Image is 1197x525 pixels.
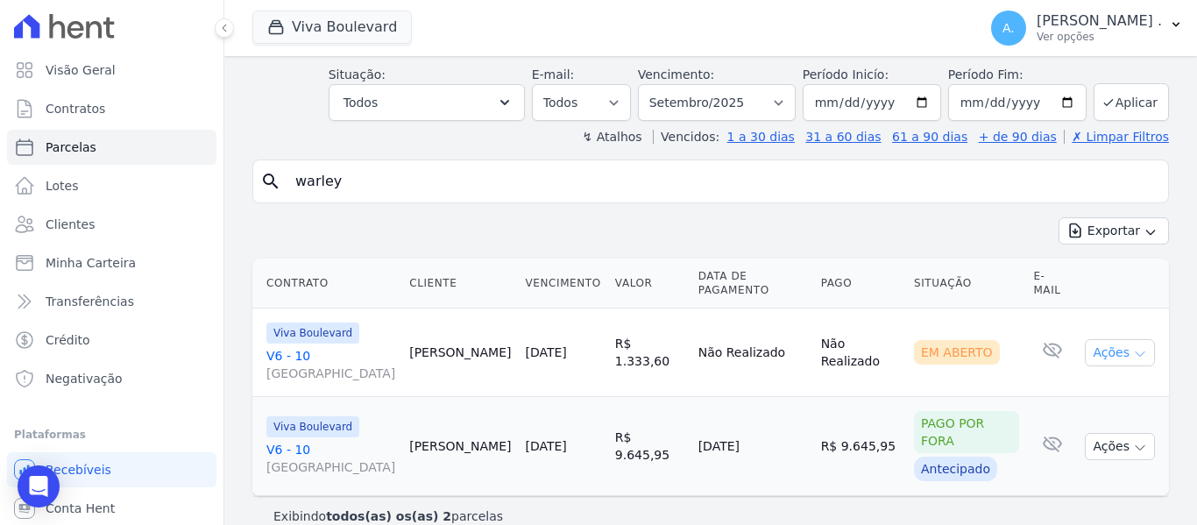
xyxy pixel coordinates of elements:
label: E-mail: [532,67,575,82]
span: Visão Geral [46,61,116,79]
a: + de 90 dias [979,130,1057,144]
th: Data de Pagamento [691,259,814,309]
p: Exibindo parcelas [273,507,503,525]
b: todos(as) os(as) 2 [326,509,451,523]
a: Contratos [7,91,216,126]
button: Viva Boulevard [252,11,412,44]
p: Ver opções [1037,30,1162,44]
td: R$ 1.333,60 [608,309,691,397]
a: Visão Geral [7,53,216,88]
th: Vencimento [518,259,607,309]
a: [DATE] [525,439,566,453]
td: Não Realizado [691,309,814,397]
td: R$ 9.645,95 [814,397,907,496]
span: A. [1002,22,1015,34]
th: Cliente [402,259,518,309]
span: Viva Boulevard [266,416,359,437]
th: E-mail [1026,259,1078,309]
span: Contratos [46,100,105,117]
button: Ações [1085,339,1155,366]
span: Transferências [46,293,134,310]
span: Viva Boulevard [266,323,359,344]
label: Situação: [329,67,386,82]
a: 31 a 60 dias [805,130,881,144]
td: R$ 9.645,95 [608,397,691,496]
span: Conta Hent [46,500,115,517]
a: Crédito [7,323,216,358]
td: [PERSON_NAME] [402,397,518,496]
button: Exportar [1059,217,1169,245]
span: Recebíveis [46,461,111,479]
a: Negativação [7,361,216,396]
span: [GEOGRAPHIC_DATA] [266,458,395,476]
p: [PERSON_NAME] . [1037,12,1162,30]
a: Clientes [7,207,216,242]
span: Parcelas [46,138,96,156]
th: Valor [608,259,691,309]
td: [DATE] [691,397,814,496]
th: Situação [907,259,1026,309]
label: Período Fim: [948,66,1087,84]
span: Clientes [46,216,95,233]
label: ↯ Atalhos [582,130,641,144]
div: Plataformas [14,424,209,445]
a: [DATE] [525,345,566,359]
a: Recebíveis [7,452,216,487]
a: Lotes [7,168,216,203]
button: Aplicar [1094,83,1169,121]
span: Minha Carteira [46,254,136,272]
span: Lotes [46,177,79,195]
div: Em Aberto [914,340,1000,365]
div: Antecipado [914,457,997,481]
div: Pago por fora [914,411,1019,453]
input: Buscar por nome do lote ou do cliente [285,164,1161,199]
span: Todos [344,92,378,113]
label: Período Inicío: [803,67,889,82]
div: Open Intercom Messenger [18,465,60,507]
a: Minha Carteira [7,245,216,280]
a: V6 - 10[GEOGRAPHIC_DATA] [266,441,395,476]
label: Vencidos: [653,130,719,144]
button: Todos [329,84,525,121]
a: 61 a 90 dias [892,130,967,144]
a: ✗ Limpar Filtros [1064,130,1169,144]
i: search [260,171,281,192]
a: Transferências [7,284,216,319]
a: 1 a 30 dias [727,130,795,144]
a: Parcelas [7,130,216,165]
span: Crédito [46,331,90,349]
button: Ações [1085,433,1155,460]
a: V6 - 10[GEOGRAPHIC_DATA] [266,347,395,382]
button: A. [PERSON_NAME] . Ver opções [977,4,1197,53]
td: Não Realizado [814,309,907,397]
span: Negativação [46,370,123,387]
td: [PERSON_NAME] [402,309,518,397]
th: Pago [814,259,907,309]
th: Contrato [252,259,402,309]
label: Vencimento: [638,67,714,82]
span: [GEOGRAPHIC_DATA] [266,365,395,382]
